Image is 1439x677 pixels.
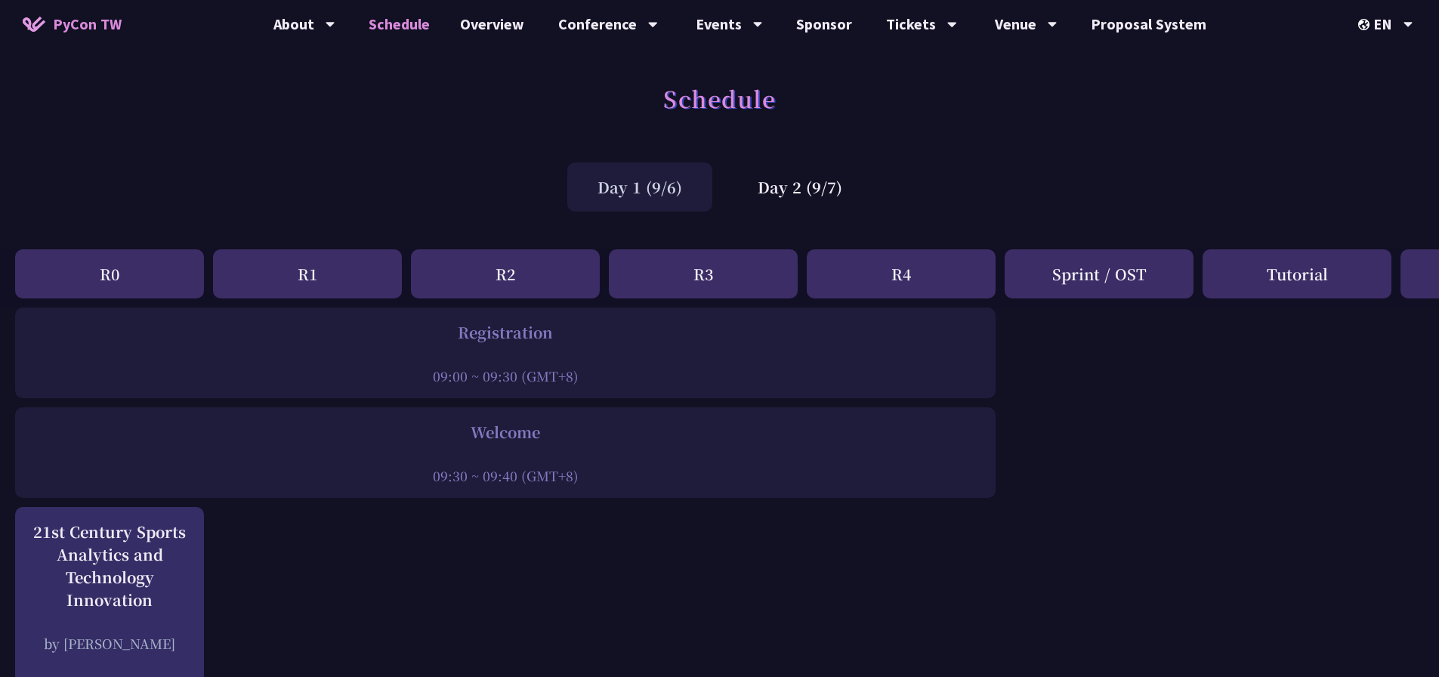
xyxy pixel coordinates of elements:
a: PyCon TW [8,5,137,43]
div: 09:00 ~ 09:30 (GMT+8) [23,366,988,385]
img: Locale Icon [1358,19,1373,30]
img: Home icon of PyCon TW 2025 [23,17,45,32]
span: PyCon TW [53,13,122,36]
div: 09:30 ~ 09:40 (GMT+8) [23,466,988,485]
div: Day 2 (9/7) [727,162,872,212]
div: 21st Century Sports Analytics and Technology Innovation [23,521,196,611]
div: R4 [807,249,996,298]
h1: Schedule [663,76,776,121]
div: by [PERSON_NAME] [23,634,196,653]
div: R3 [609,249,798,298]
div: Registration [23,321,988,344]
div: Welcome [23,421,988,444]
div: R0 [15,249,204,298]
div: R2 [411,249,600,298]
div: Day 1 (9/6) [567,162,712,212]
div: R1 [213,249,402,298]
div: Sprint / OST [1005,249,1194,298]
div: Tutorial [1203,249,1391,298]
